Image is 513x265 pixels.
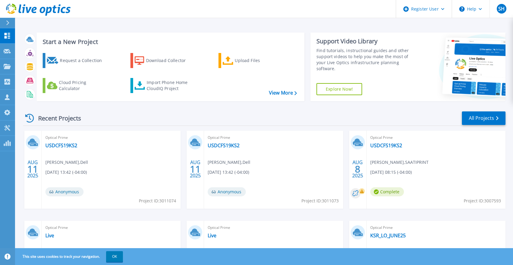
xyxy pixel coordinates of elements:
[190,167,201,172] span: 11
[370,142,402,148] a: USDCFS19KS2
[208,224,339,231] span: Optical Prime
[130,53,197,68] a: Download Collector
[43,78,110,93] a: Cloud Pricing Calculator
[45,232,54,238] a: Live
[45,187,84,196] span: Anonymous
[316,48,415,72] div: Find tutorials, instructional guides and other support videos to help you make the most of your L...
[59,79,107,92] div: Cloud Pricing Calculator
[464,198,501,204] span: Project ID: 3007593
[208,134,339,141] span: Optical Prime
[190,158,201,180] div: AUG 2025
[208,232,216,238] a: Live
[370,169,412,176] span: [DATE] 08:15 (-04:00)
[370,232,406,238] a: KSR_LO_JUNE25
[45,169,87,176] span: [DATE] 13:42 (-04:00)
[208,142,240,148] a: USDCFS19KS2
[43,53,110,68] a: Request a Collection
[208,159,250,166] span: [PERSON_NAME] , Dell
[27,158,38,180] div: AUG 2025
[218,53,286,68] a: Upload Files
[45,159,88,166] span: [PERSON_NAME] , Dell
[208,187,246,196] span: Anonymous
[208,169,249,176] span: [DATE] 13:42 (-04:00)
[355,167,360,172] span: 8
[43,39,297,45] h3: Start a New Project
[370,134,502,141] span: Optical Prime
[316,37,415,45] div: Support Video Library
[60,55,108,67] div: Request a Collection
[301,198,339,204] span: Project ID: 3011073
[269,90,297,96] a: View More
[23,111,89,126] div: Recent Projects
[147,79,194,92] div: Import Phone Home CloudIQ Project
[352,158,363,180] div: AUG 2025
[370,224,502,231] span: Optical Prime
[370,159,429,166] span: [PERSON_NAME] , SAATIPRINT
[146,55,194,67] div: Download Collector
[316,83,362,95] a: Explore Now!
[235,55,283,67] div: Upload Files
[139,198,176,204] span: Project ID: 3011074
[462,111,505,125] a: All Projects
[106,251,123,262] button: OK
[370,187,404,196] span: Complete
[27,167,38,172] span: 11
[498,6,505,11] span: SH
[45,224,177,231] span: Optical Prime
[45,134,177,141] span: Optical Prime
[45,142,77,148] a: USDCFS19KS2
[17,251,123,262] span: This site uses cookies to track your navigation.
